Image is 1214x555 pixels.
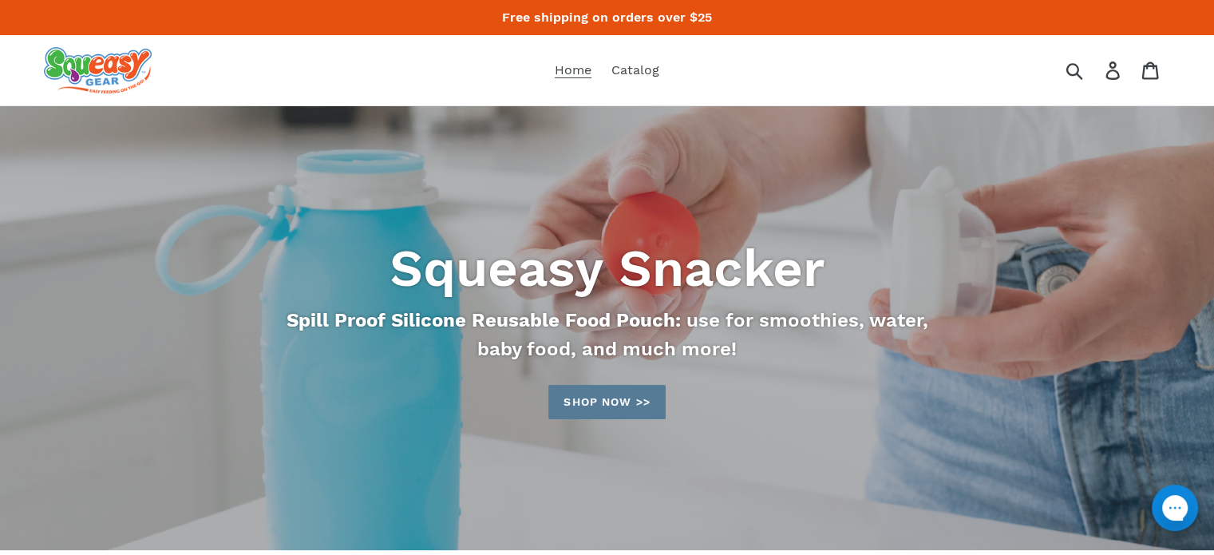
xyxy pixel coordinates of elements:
[555,62,591,78] span: Home
[603,58,667,82] a: Catalog
[548,385,665,419] a: Shop now >>: Catalog
[1071,53,1115,88] input: Search
[172,237,1042,299] h2: Squeasy Snacker
[287,309,681,331] strong: Spill Proof Silicone Reusable Food Pouch:
[281,306,934,363] p: use for smoothies, water, baby food, and much more!
[611,62,659,78] span: Catalog
[547,58,599,82] a: Home
[44,47,152,93] img: squeasy gear snacker portable food pouch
